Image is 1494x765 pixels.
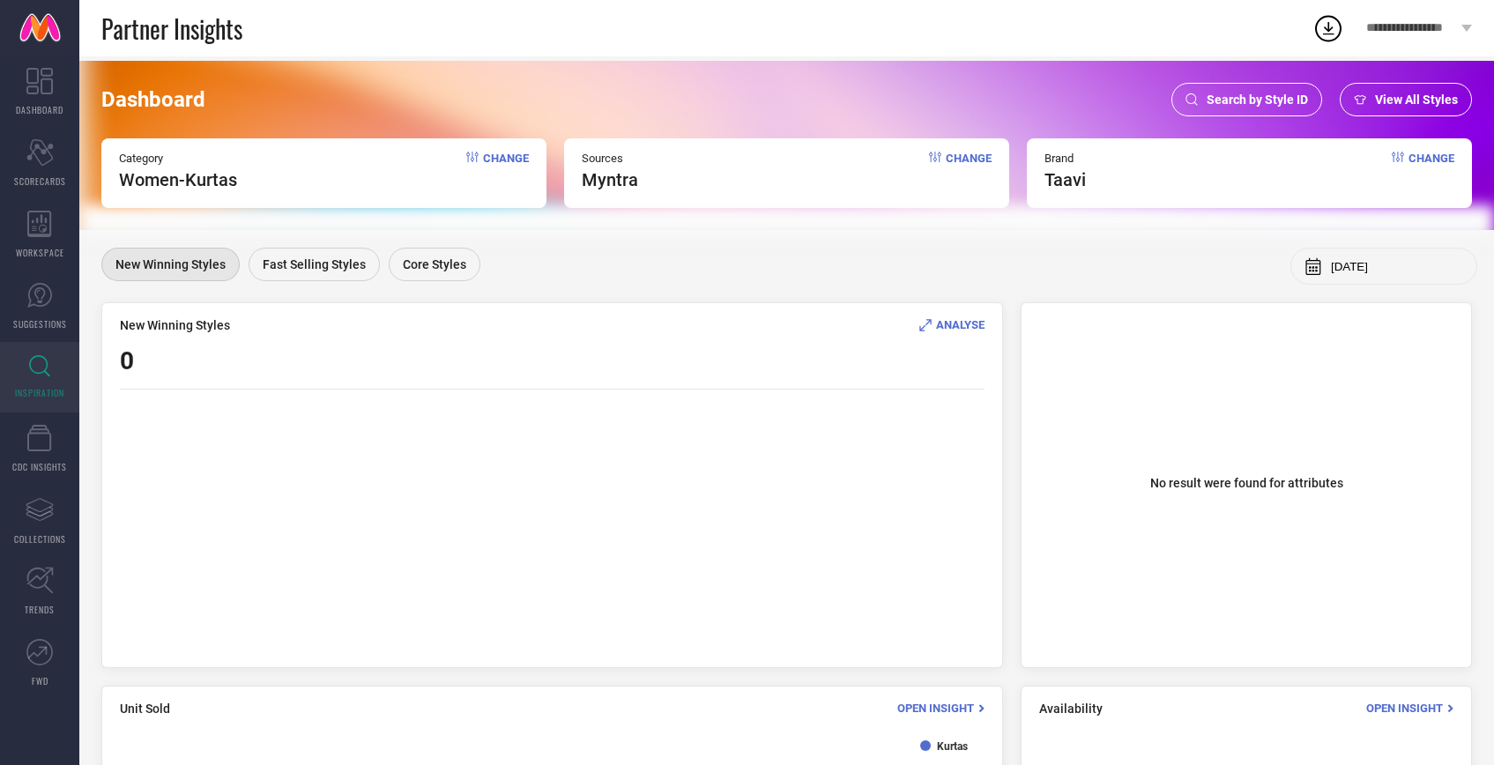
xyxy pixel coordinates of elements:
span: Dashboard [101,87,205,112]
span: View All Styles [1375,93,1458,107]
span: DASHBOARD [16,103,63,116]
span: INSPIRATION [15,386,64,399]
span: Search by Style ID [1207,93,1308,107]
span: Brand [1044,152,1086,165]
span: Category [119,152,237,165]
span: myntra [582,169,638,190]
div: Open Insight [897,700,985,717]
span: Unit Sold [120,702,170,716]
span: SCORECARDS [14,175,66,188]
span: Open Insight [897,702,974,715]
div: Open download list [1312,12,1344,44]
span: TRENDS [25,603,55,616]
span: COLLECTIONS [14,532,66,546]
span: Core Styles [403,257,466,271]
span: ANALYSE [936,318,985,331]
div: Open Insight [1366,700,1453,717]
text: Kurtas [937,740,968,753]
span: No result were found for attributes [1150,476,1343,490]
span: Partner Insights [101,11,242,47]
span: CDC INSIGHTS [12,460,67,473]
div: Analyse [919,316,985,333]
span: FWD [32,674,48,687]
span: Sources [582,152,638,165]
span: Women-Kurtas [119,169,237,190]
span: Change [483,152,529,190]
span: WORKSPACE [16,246,64,259]
span: Change [1409,152,1454,190]
span: taavi [1044,169,1086,190]
span: Availability [1039,702,1103,716]
span: Change [946,152,992,190]
span: Open Insight [1366,702,1443,715]
span: New Winning Styles [120,318,230,332]
input: Select month [1331,260,1463,273]
span: 0 [120,346,134,375]
span: New Winning Styles [115,257,226,271]
span: Fast Selling Styles [263,257,366,271]
span: SUGGESTIONS [13,317,67,331]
